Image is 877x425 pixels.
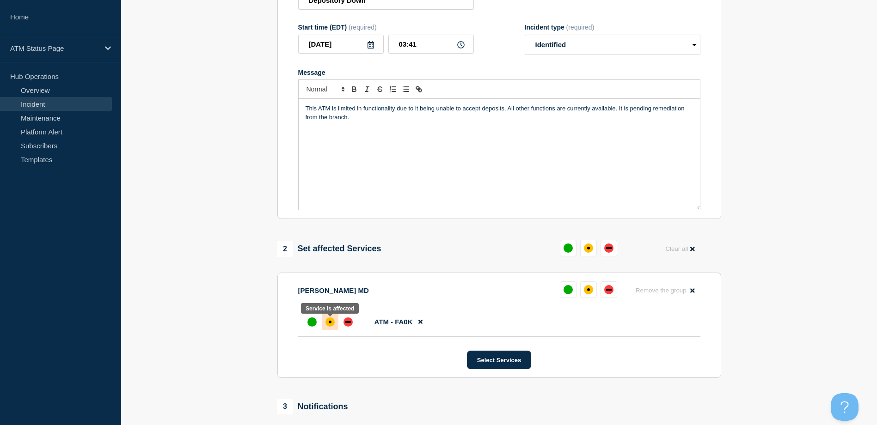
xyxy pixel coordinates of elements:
div: down [343,317,353,327]
div: Start time (EDT) [298,24,474,31]
button: affected [580,281,597,298]
span: ATM - FA0K [374,318,413,326]
p: [PERSON_NAME] MD [298,286,369,294]
div: up [564,243,573,253]
button: up [560,240,576,256]
span: 2 [277,241,293,257]
div: Service is affected [306,305,354,312]
button: Toggle italic text [361,84,374,95]
iframe: Help Scout Beacon - Open [831,393,859,421]
div: Message [298,69,700,76]
div: affected [584,285,593,294]
span: 3 [277,399,293,414]
p: ATM Status Page [10,44,99,52]
span: Font size [302,84,348,95]
input: YYYY-MM-DD [298,35,384,54]
button: Select Services [467,351,531,369]
button: down [601,240,617,256]
button: Clear all [660,240,700,258]
span: (required) [349,24,377,31]
div: affected [325,317,335,327]
div: Set affected Services [277,241,381,257]
div: up [307,317,317,327]
button: Toggle bold text [348,84,361,95]
button: Toggle strikethrough text [374,84,386,95]
button: Toggle ordered list [386,84,399,95]
span: (required) [566,24,595,31]
div: down [604,285,613,294]
button: affected [580,240,597,256]
div: up [564,285,573,294]
button: down [601,281,617,298]
span: Remove the group [636,287,687,294]
div: Notifications [277,399,348,414]
p: This ATM is limited in functionality due to it being unable to accept deposits. All other functio... [306,104,693,121]
select: Incident type [525,35,700,55]
button: Toggle bulleted list [399,84,412,95]
div: down [604,243,613,253]
button: up [560,281,576,298]
button: Remove the group [630,281,700,299]
div: affected [584,243,593,253]
input: HH:MM [388,35,474,54]
div: Incident type [525,24,700,31]
div: Message [299,99,700,210]
button: Toggle link [412,84,425,95]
